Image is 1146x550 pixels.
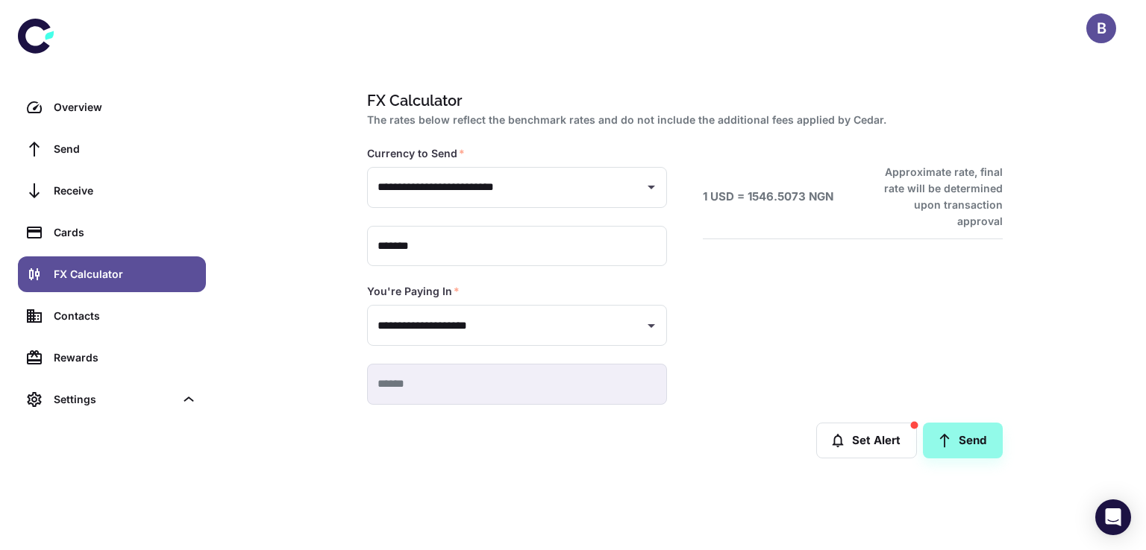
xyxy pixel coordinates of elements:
[367,284,460,299] label: You're Paying In
[54,266,197,282] div: FX Calculator
[641,177,662,197] button: Open
[367,89,997,112] h1: FX Calculator
[703,189,833,206] h6: 1 USD = 1546.5073 NGN
[54,391,175,408] div: Settings
[18,256,206,292] a: FX Calculator
[54,308,197,324] div: Contacts
[18,215,206,250] a: Cards
[18,382,206,417] div: Settings
[816,423,917,458] button: Set Alert
[18,89,206,125] a: Overview
[18,131,206,167] a: Send
[18,340,206,376] a: Rewards
[54,141,197,157] div: Send
[54,350,197,366] div: Rewards
[18,173,206,209] a: Receive
[1086,13,1116,43] button: B
[868,164,1003,230] h6: Approximate rate, final rate will be determined upon transaction approval
[923,423,1003,458] a: Send
[54,183,197,199] div: Receive
[18,298,206,334] a: Contacts
[1095,499,1131,535] div: Open Intercom Messenger
[367,146,465,161] label: Currency to Send
[54,99,197,116] div: Overview
[54,224,197,241] div: Cards
[641,315,662,336] button: Open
